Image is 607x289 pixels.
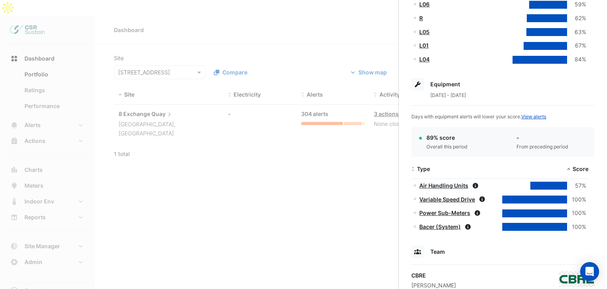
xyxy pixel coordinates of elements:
[567,28,586,37] div: 63%
[426,143,468,150] div: Overall this period
[517,143,568,150] div: From preceding period
[411,114,546,120] span: Days with equipment alerts will lower your score.
[419,196,475,203] a: Variable Speed Drive
[580,262,599,281] div: Open Intercom Messenger
[426,133,468,142] div: 89% score
[567,55,586,64] div: 84%
[419,1,430,8] a: L06
[419,42,429,49] a: L01
[517,133,568,142] div: -
[417,165,430,172] span: Type
[567,195,586,204] div: 100%
[430,248,445,255] span: Team
[521,114,546,120] a: View alerts
[567,41,586,50] div: 67%
[419,15,423,21] a: R
[567,209,586,218] div: 100%
[411,271,456,279] div: CBRE
[430,92,466,98] span: [DATE] - [DATE]
[419,29,430,35] a: L05
[559,271,594,287] img: CBRE
[419,209,470,216] a: Power Sub-Meters
[419,223,461,230] a: Bacer (System)
[419,182,468,189] a: Air Handling Units
[573,165,588,172] span: Score
[430,81,460,87] span: Equipment
[567,14,586,23] div: 62%
[567,222,586,232] div: 100%
[419,56,430,63] a: L04
[567,181,586,190] div: 57%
